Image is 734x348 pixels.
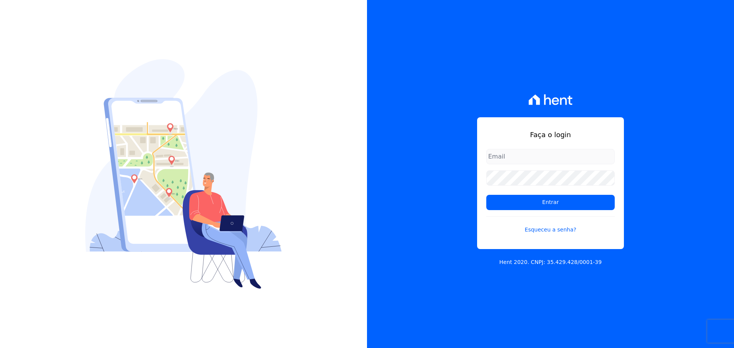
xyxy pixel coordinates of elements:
[486,195,615,210] input: Entrar
[486,149,615,164] input: Email
[486,129,615,140] h1: Faça o login
[486,216,615,234] a: Esqueceu a senha?
[499,258,602,266] p: Hent 2020. CNPJ: 35.429.428/0001-39
[85,59,282,289] img: Login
